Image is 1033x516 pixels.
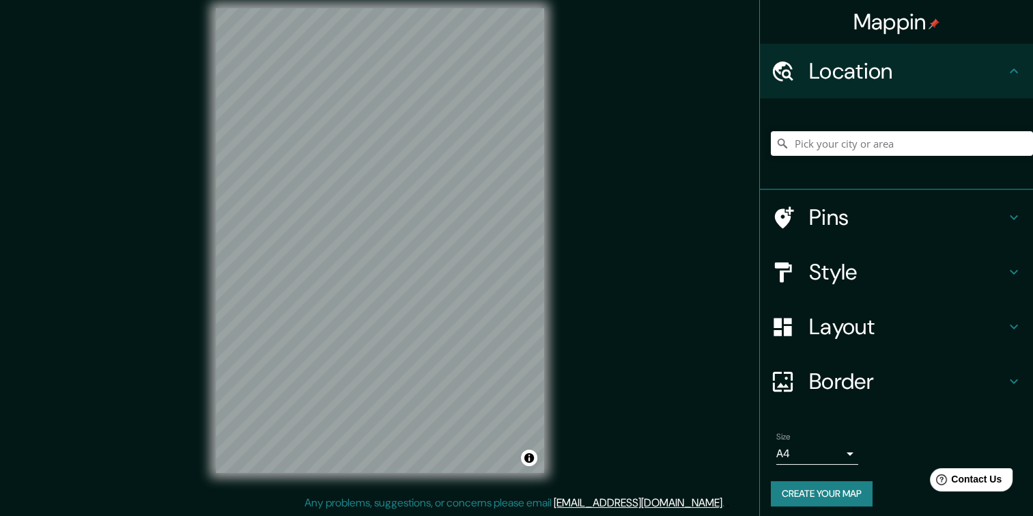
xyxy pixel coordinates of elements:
div: Pins [760,190,1033,245]
input: Pick your city or area [771,131,1033,156]
div: . [724,495,726,511]
div: Location [760,44,1033,98]
p: Any problems, suggestions, or concerns please email . [305,495,724,511]
h4: Layout [809,313,1006,340]
iframe: Help widget launcher [911,463,1018,501]
div: Style [760,245,1033,299]
canvas: Map [216,8,544,473]
h4: Location [809,57,1006,85]
div: Layout [760,299,1033,354]
h4: Pins [809,204,1006,231]
a: [EMAIL_ADDRESS][DOMAIN_NAME] [554,495,722,510]
h4: Mappin [853,8,940,36]
div: Border [760,354,1033,409]
button: Create your map [771,481,873,506]
label: Size [776,431,791,443]
div: . [726,495,729,511]
div: A4 [776,443,858,465]
button: Toggle attribution [521,450,537,466]
img: pin-icon.png [929,18,939,29]
h4: Style [809,258,1006,286]
h4: Border [809,368,1006,395]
